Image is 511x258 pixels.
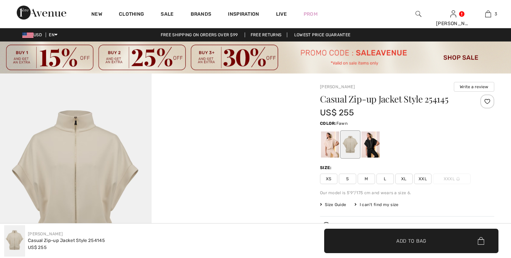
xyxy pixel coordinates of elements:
[471,10,505,18] a: 3
[485,10,491,18] img: My Bag
[415,10,421,18] img: search the website
[320,121,336,126] span: Color:
[155,32,244,37] a: Free shipping on orders over $99
[28,237,105,244] div: Casual Zip-up Jacket Style 254145
[336,121,348,126] span: Fawn
[276,10,287,18] a: Live
[22,32,33,38] img: US Dollar
[28,245,47,250] span: US$ 255
[433,174,471,184] span: XXXL
[454,82,494,92] button: Write a review
[395,174,413,184] span: XL
[320,84,355,89] a: [PERSON_NAME]
[152,74,303,150] video: Your browser does not support the video tag.
[320,174,337,184] span: XS
[49,32,58,37] span: EN
[4,225,25,257] img: Casual Zip-Up Jacket Style 254145
[436,20,470,27] div: [PERSON_NAME]
[339,174,356,184] span: S
[354,202,398,208] div: I can't find my size
[22,32,45,37] span: USD
[191,11,212,18] a: Brands
[91,11,102,18] a: New
[376,174,394,184] span: L
[320,94,465,104] h1: Casual Zip-up Jacket Style 254145
[358,174,375,184] span: M
[228,11,259,18] span: Inspiration
[304,10,318,18] a: Prom
[414,174,432,184] span: XXL
[17,6,66,20] img: 1ère Avenue
[161,11,174,18] a: Sale
[324,229,498,253] button: Add to Bag
[478,237,484,245] img: Bag.svg
[320,165,333,171] div: Size:
[119,11,144,18] a: Clothing
[361,131,380,158] div: Black
[323,222,330,229] img: Watch the replay
[495,11,497,17] span: 3
[450,10,456,17] a: Sign In
[321,131,339,158] div: Birch
[341,131,359,158] div: Fawn
[320,190,494,196] div: Our model is 5'9"/175 cm and wears a size 6.
[396,237,426,244] span: Add to Bag
[456,177,460,181] img: ring-m.svg
[320,202,346,208] span: Size Guide
[289,32,356,37] a: Lowest Price Guarantee
[320,108,354,117] span: US$ 255
[450,10,456,18] img: My Info
[245,32,288,37] a: Free Returns
[28,232,63,236] a: [PERSON_NAME]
